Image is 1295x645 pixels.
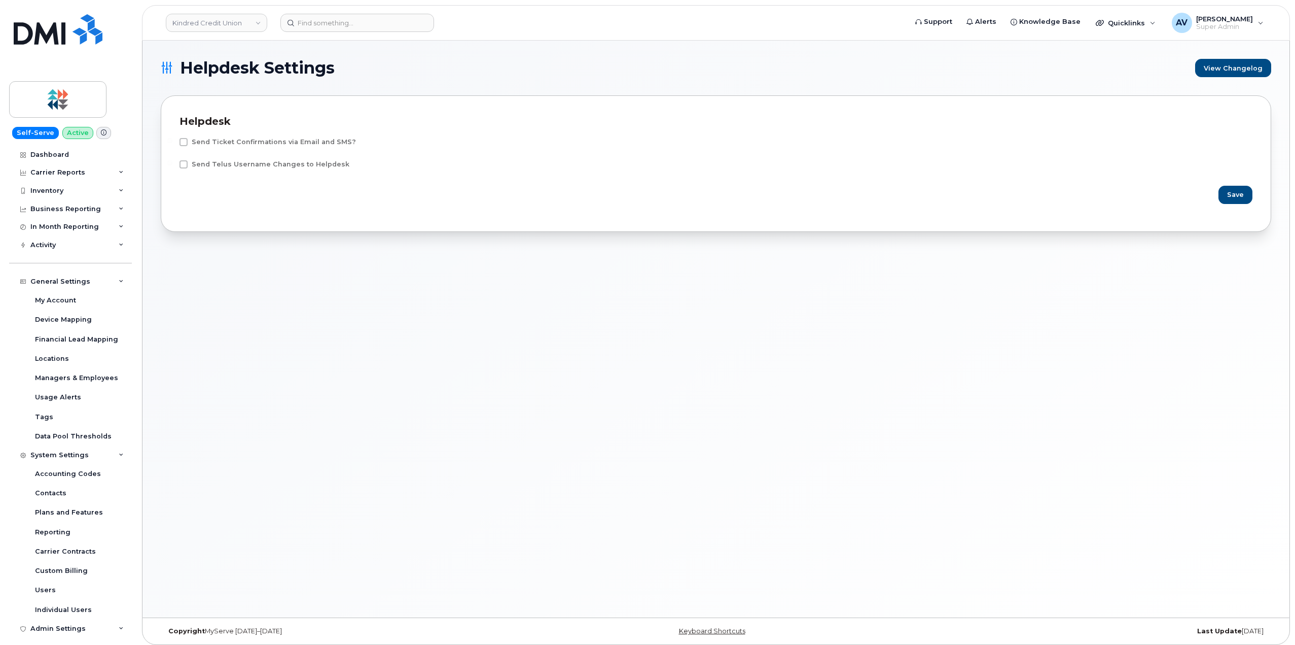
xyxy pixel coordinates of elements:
[1227,190,1244,199] span: Save
[679,627,745,635] a: Keyboard Shortcuts
[167,138,172,143] input: Send Ticket Confirmations via Email and SMS?
[168,627,205,635] strong: Copyright
[192,138,356,146] span: Send Ticket Confirmations via Email and SMS?
[1197,627,1242,635] strong: Last Update
[167,160,172,165] input: Send Telus Username Changes to Helpdesk
[180,60,335,76] span: Helpdesk Settings
[1218,186,1252,204] button: Save
[179,114,1252,129] div: Helpdesk
[901,627,1271,635] div: [DATE]
[1195,59,1271,77] a: View Changelog
[161,627,531,635] div: MyServe [DATE]–[DATE]
[192,160,349,168] span: Send Telus Username Changes to Helpdesk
